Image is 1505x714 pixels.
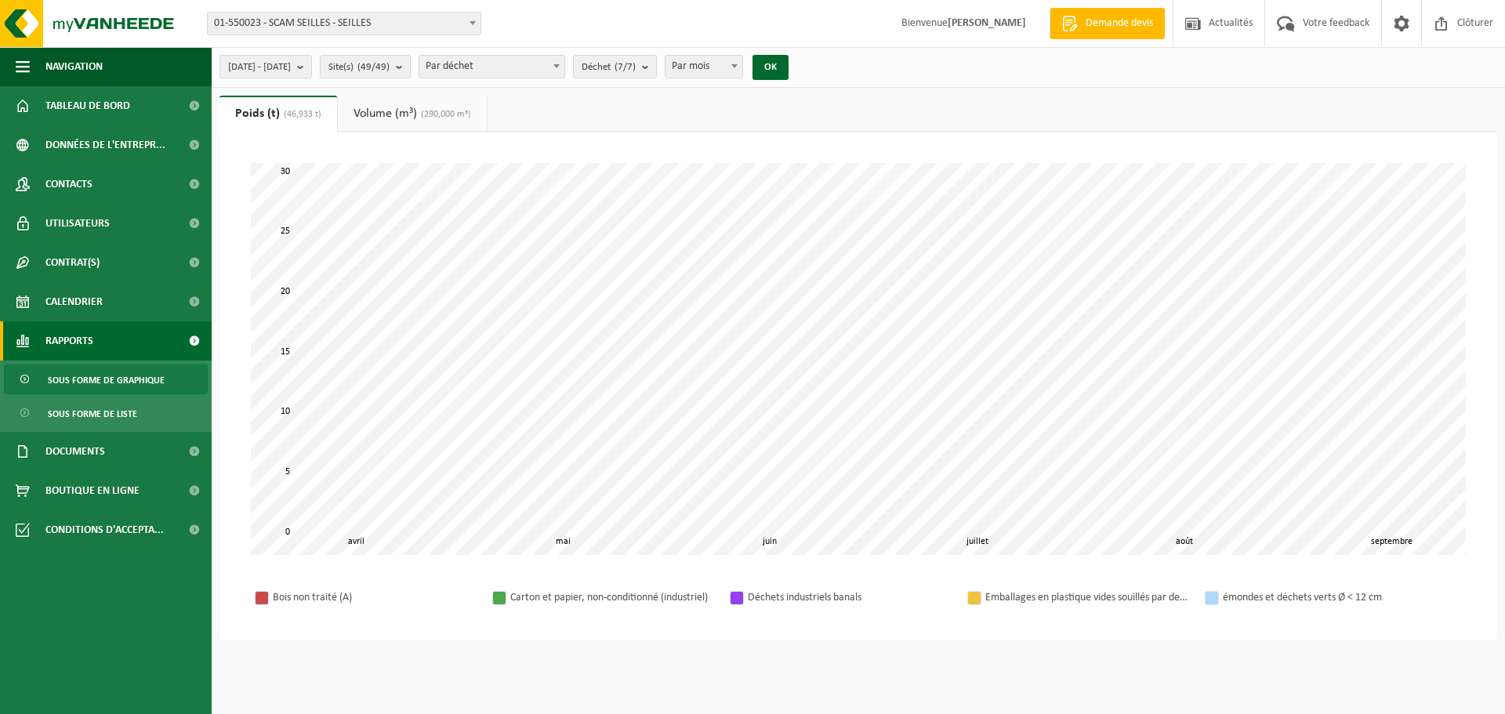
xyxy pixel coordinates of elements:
span: Contrat(s) [45,243,100,282]
span: Contacts [45,165,92,204]
div: 25,740 t [958,198,1008,214]
span: Sous forme de liste [48,399,137,429]
span: 01-550023 - SCAM SEILLES - SEILLES [208,13,481,34]
div: Carton et papier, non-conditionné (industriel) [510,588,714,607]
a: Sous forme de liste [4,398,208,428]
span: Données de l'entrepr... [45,125,165,165]
span: Par mois [665,56,742,78]
button: OK [752,55,789,80]
div: 0,980 t [336,495,380,511]
div: émondes et déchets verts Ø < 12 cm [1223,588,1427,607]
strong: [PERSON_NAME] [948,17,1026,29]
a: Demande devis [1050,8,1165,39]
span: Conditions d'accepta... [45,510,164,549]
span: Utilisateurs [45,204,110,243]
span: Boutique en ligne [45,471,140,510]
span: Sous forme de graphique [48,365,165,395]
count: (7/7) [615,62,636,72]
span: Site(s) [328,56,390,79]
span: Rapports [45,321,93,361]
span: Demande devis [1082,16,1157,31]
span: (290,000 m³) [417,110,471,119]
span: Calendrier [45,282,103,321]
button: Déchet(7/7) [573,55,657,78]
a: Poids (t) [219,96,337,132]
a: Volume (m³) [338,96,487,132]
div: 5,820 t [750,437,794,453]
span: Documents [45,432,105,471]
div: Déchets industriels banals [748,588,952,607]
div: Bois non traité (A) [273,588,477,607]
a: Sous forme de graphique [4,364,208,394]
span: 01-550023 - SCAM SEILLES - SEILLES [207,12,481,35]
span: Par déchet [419,56,564,78]
span: Navigation [45,47,103,86]
div: 6,300 t [543,432,587,448]
span: (46,933 t) [280,110,321,119]
span: [DATE] - [DATE] [228,56,291,79]
button: Site(s)(49/49) [320,55,411,78]
div: 0,193 t [1372,506,1416,521]
div: 7,900 t [1165,412,1209,428]
span: Par déchet [419,55,565,78]
span: Par mois [665,55,743,78]
div: Emballages en plastique vides souillés par des substances dangereuses [985,588,1189,607]
span: Déchet [582,56,636,79]
button: [DATE] - [DATE] [219,55,312,78]
span: Tableau de bord [45,86,130,125]
count: (49/49) [357,62,390,72]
